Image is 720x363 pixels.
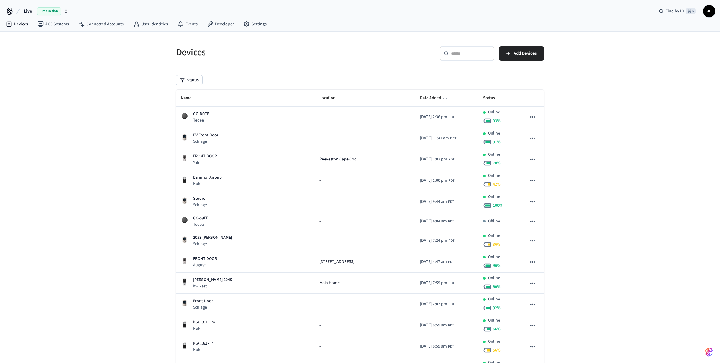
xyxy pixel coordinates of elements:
[493,347,501,353] span: 56 %
[420,259,454,265] div: America/Los_Angeles
[488,296,500,303] p: Online
[181,321,188,328] img: Nuki Smart Lock 3.0 Pro Black, Front
[176,75,202,85] button: Status
[193,340,213,347] p: N.All.81 - lr
[181,300,188,307] img: Schlage Sense Smart Deadbolt with Camelot Trim, Front
[193,138,218,144] p: Schlage
[319,301,321,307] span: -
[181,93,199,103] span: Name
[483,93,503,103] span: Status
[493,139,501,145] span: 97 %
[488,130,500,137] p: Online
[488,109,500,115] p: Online
[193,241,232,247] p: Schlage
[420,135,456,141] div: America/Los_Angeles
[420,343,454,350] div: America/Los_Angeles
[37,7,61,15] span: Production
[420,322,454,329] div: America/Los_Angeles
[420,199,454,205] div: America/Los_Angeles
[493,203,503,209] span: 100 %
[450,136,456,141] span: PDT
[420,301,454,307] div: America/Los_Angeles
[193,153,217,160] p: FRONT DOOR
[420,199,447,205] span: [DATE] 9:44 am
[420,343,447,350] span: [DATE] 6:59 am
[193,202,207,208] p: Schlage
[181,155,188,162] img: Yale Assure Touchscreen Wifi Smart Lock, Satin Nickel, Front
[193,117,209,123] p: Tedee
[493,263,501,269] span: 96 %
[319,322,321,329] span: -
[193,111,209,117] p: GO-D0CF
[448,238,454,244] span: PDT
[420,280,447,286] span: [DATE] 7:59 pm
[319,238,321,244] span: -
[193,222,208,228] p: Tedee
[420,218,454,225] div: America/Los_Angeles
[705,347,713,357] img: SeamLogoGradient.69752ec5.svg
[319,177,321,184] span: -
[319,135,321,141] span: -
[448,199,454,205] span: PDT
[420,135,449,141] span: [DATE] 11:41 am
[448,259,454,265] span: PDT
[448,157,454,162] span: PDT
[193,235,232,241] p: 2053 [PERSON_NAME]
[703,5,715,17] button: JF
[24,8,32,15] span: Live
[420,114,454,120] div: America/Los_Angeles
[488,151,500,158] p: Online
[666,8,684,14] span: Find by ID
[319,93,343,103] span: Location
[173,19,202,30] a: Events
[193,304,213,310] p: Schlage
[319,156,357,163] span: Reeveston Cape Cod
[488,218,500,225] p: Offline
[193,132,218,138] p: BV Front Door
[319,199,321,205] span: -
[420,218,447,225] span: [DATE] 4:04 am
[193,298,213,304] p: Front Door
[493,160,501,166] span: 70 %
[448,323,454,328] span: PDT
[448,344,454,349] span: PDT
[193,277,232,283] p: [PERSON_NAME] 2045
[319,218,321,225] span: -
[448,302,454,307] span: PDT
[181,176,188,183] img: Nuki Smart Lock 3.0 Pro Black, Front
[181,197,188,204] img: Schlage Sense Smart Deadbolt with Camelot Trim, Front
[488,317,500,324] p: Online
[193,215,208,222] p: GO-59EF
[181,342,188,349] img: Nuki Smart Lock 3.0 Pro Black, Front
[420,93,449,103] span: Date Added
[420,156,454,163] div: America/Los_Angeles
[514,50,537,57] span: Add Devices
[420,280,454,286] div: America/Los_Angeles
[654,6,701,17] div: Find by ID⌘ K
[420,238,447,244] span: [DATE] 7:24 pm
[488,233,500,239] p: Online
[420,156,447,163] span: [DATE] 1:02 pm
[181,112,188,120] img: Tedee Smart Lock
[181,278,188,286] img: Kwikset Halo Touchscreen Wifi Enabled Smart Lock, Polished Chrome, Front
[488,339,500,345] p: Online
[493,118,501,124] span: 93 %
[493,181,501,187] span: 42 %
[448,280,454,286] span: PDT
[488,254,500,260] p: Online
[239,19,271,30] a: Settings
[193,283,232,289] p: Kwikset
[319,343,321,350] span: -
[420,322,447,329] span: [DATE] 6:59 am
[420,238,454,244] div: America/Los_Angeles
[319,114,321,120] span: -
[193,326,215,332] p: Nuki
[448,115,454,120] span: PDT
[176,46,356,59] h5: Devices
[193,262,217,268] p: August
[1,19,33,30] a: Devices
[193,256,217,262] p: FRONT DOOR
[420,259,447,265] span: [DATE] 4:47 am
[202,19,239,30] a: Developer
[493,284,501,290] span: 80 %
